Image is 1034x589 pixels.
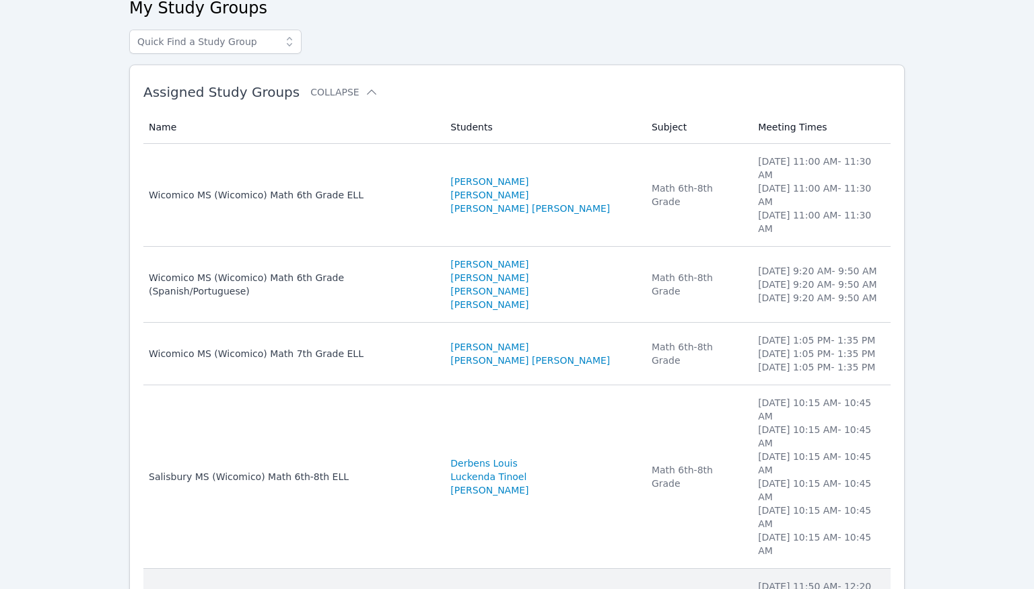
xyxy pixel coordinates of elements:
div: Math 6th-8th Grade [652,182,742,208]
a: Luckenda Tinoel [450,470,526,483]
tr: Wicomico MS (Wicomico) Math 7th Grade ELL[PERSON_NAME][PERSON_NAME] [PERSON_NAME]Math 6th-8th Gra... [143,323,891,385]
div: Math 6th-8th Grade [652,340,742,367]
a: [PERSON_NAME] [450,284,528,298]
div: Wicomico MS (Wicomico) Math 6th Grade ELL [149,188,434,202]
tr: Wicomico MS (Wicomico) Math 6th Grade (Spanish/Portuguese)[PERSON_NAME][PERSON_NAME][PERSON_NAME]... [143,247,891,323]
li: [DATE] 9:20 AM - 9:50 AM [758,291,883,305]
li: [DATE] 10:15 AM - 10:45 AM [758,504,883,531]
div: Wicomico MS (Wicomico) Math 7th Grade ELL [149,347,434,360]
a: [PERSON_NAME] [450,258,528,271]
li: [DATE] 1:05 PM - 1:35 PM [758,347,883,360]
a: [PERSON_NAME] [450,483,528,497]
a: [PERSON_NAME] [PERSON_NAME] [450,202,610,215]
li: [DATE] 10:15 AM - 10:45 AM [758,531,883,557]
a: [PERSON_NAME] [450,188,528,202]
th: Subject [644,111,750,144]
tr: Wicomico MS (Wicomico) Math 6th Grade ELL[PERSON_NAME][PERSON_NAME][PERSON_NAME] [PERSON_NAME]Mat... [143,144,891,247]
a: [PERSON_NAME] [PERSON_NAME] [450,354,610,367]
div: Math 6th-8th Grade [652,463,742,490]
li: [DATE] 10:15 AM - 10:45 AM [758,477,883,504]
li: [DATE] 9:20 AM - 9:50 AM [758,278,883,291]
li: [DATE] 10:15 AM - 10:45 AM [758,396,883,423]
li: [DATE] 1:05 PM - 1:35 PM [758,333,883,347]
button: Collapse [310,85,378,99]
tr: Salisbury MS (Wicomico) Math 6th-8th ELLDerbens LouisLuckenda Tinoel[PERSON_NAME]Math 6th-8th Gra... [143,385,891,569]
a: [PERSON_NAME] [450,175,528,188]
a: [PERSON_NAME] [450,298,528,311]
th: Students [442,111,644,144]
div: Salisbury MS (Wicomico) Math 6th-8th ELL [149,470,434,483]
li: [DATE] 11:00 AM - 11:30 AM [758,182,883,208]
a: [PERSON_NAME] [450,340,528,354]
li: [DATE] 10:15 AM - 10:45 AM [758,423,883,450]
li: [DATE] 9:20 AM - 9:50 AM [758,264,883,278]
input: Quick Find a Study Group [129,30,302,54]
div: Math 6th-8th Grade [652,271,742,298]
a: Derbens Louis [450,457,517,470]
th: Name [143,111,442,144]
a: [PERSON_NAME] [450,271,528,284]
li: [DATE] 1:05 PM - 1:35 PM [758,360,883,374]
li: [DATE] 11:00 AM - 11:30 AM [758,208,883,235]
div: Wicomico MS (Wicomico) Math 6th Grade (Spanish/Portuguese) [149,271,434,298]
li: [DATE] 10:15 AM - 10:45 AM [758,450,883,477]
span: Assigned Study Groups [143,84,300,100]
th: Meeting Times [750,111,891,144]
li: [DATE] 11:00 AM - 11:30 AM [758,155,883,182]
